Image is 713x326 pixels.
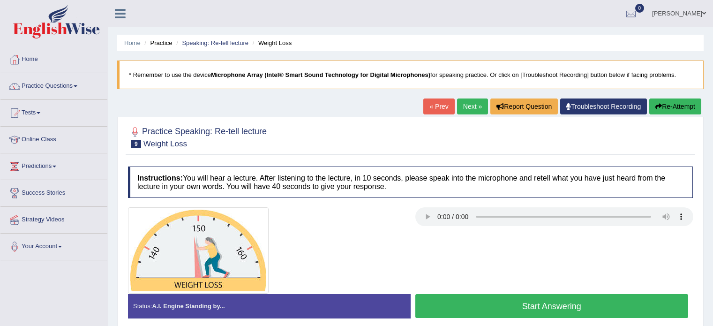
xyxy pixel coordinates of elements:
a: Next » [457,99,488,114]
li: Practice [142,38,172,47]
blockquote: * Remember to use the device for speaking practice. Or click on [Troubleshoot Recording] button b... [117,61,704,89]
a: Tests [0,100,107,123]
a: Home [0,46,107,70]
h4: You will hear a lecture. After listening to the lecture, in 10 seconds, please speak into the mic... [128,167,693,198]
a: « Prev [423,99,454,114]
a: Strategy Videos [0,207,107,230]
a: Troubleshoot Recording [560,99,647,114]
a: Your Account [0,234,107,257]
a: Success Stories [0,180,107,204]
li: Weight Loss [250,38,292,47]
button: Report Question [490,99,558,114]
span: 0 [635,4,645,13]
a: Speaking: Re-tell lecture [182,39,248,46]
b: Microphone Array (Intel® Smart Sound Technology for Digital Microphones) [211,71,430,78]
small: Weight Loss [143,139,187,148]
button: Re-Attempt [649,99,701,114]
a: Practice Questions [0,73,107,97]
div: Status: [128,294,411,318]
b: Instructions: [137,174,183,182]
span: 9 [131,140,141,148]
a: Predictions [0,153,107,177]
strong: A.I. Engine Standing by... [152,303,225,310]
button: Start Answering [415,294,689,318]
a: Home [124,39,141,46]
h2: Practice Speaking: Re-tell lecture [128,125,267,148]
a: Online Class [0,127,107,150]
